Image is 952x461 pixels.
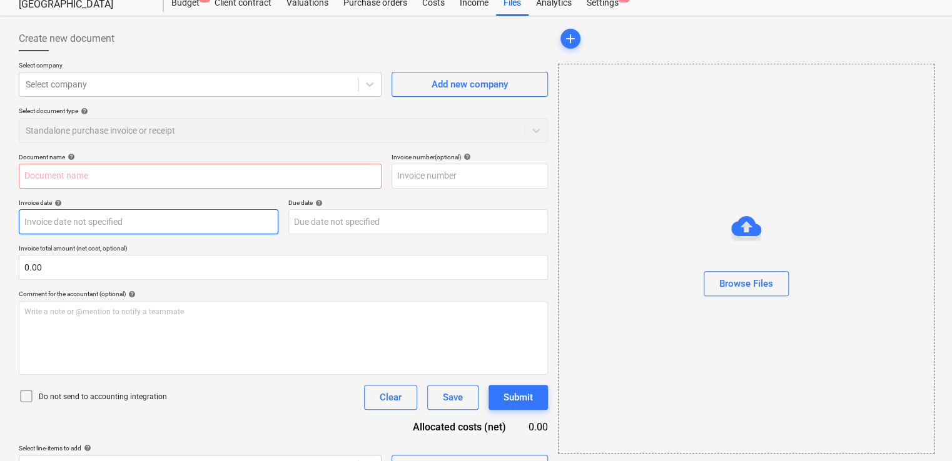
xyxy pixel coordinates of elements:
[78,107,88,115] span: help
[432,76,508,92] div: Add new company
[313,199,323,207] span: help
[126,290,136,298] span: help
[19,153,382,161] div: Document name
[52,199,62,207] span: help
[81,444,91,452] span: help
[558,64,934,454] div: Browse Files
[719,275,773,292] div: Browse Files
[19,209,278,234] input: Invoice date not specified
[704,271,789,296] button: Browse Files
[288,199,548,207] div: Due date
[526,420,548,434] div: 0.00
[563,31,578,46] span: add
[19,107,548,115] div: Select document type
[19,290,548,298] div: Comment for the accountant (optional)
[19,164,382,189] input: Document name
[19,444,382,452] div: Select line-items to add
[19,244,548,255] p: Invoice total amount (net cost, optional)
[461,153,471,161] span: help
[392,153,548,161] div: Invoice number (optional)
[19,255,548,280] input: Invoice total amount (net cost, optional)
[443,389,463,405] div: Save
[19,199,278,207] div: Invoice date
[19,31,114,46] span: Create new document
[19,61,382,72] p: Select company
[288,209,548,234] input: Due date not specified
[364,385,417,410] button: Clear
[39,392,167,402] p: Do not send to accounting integration
[889,401,952,461] iframe: Chat Widget
[380,389,402,405] div: Clear
[427,385,479,410] button: Save
[504,389,533,405] div: Submit
[65,153,75,161] span: help
[392,164,548,189] input: Invoice number
[385,420,526,434] div: Allocated costs (net)
[392,72,548,97] button: Add new company
[489,385,548,410] button: Submit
